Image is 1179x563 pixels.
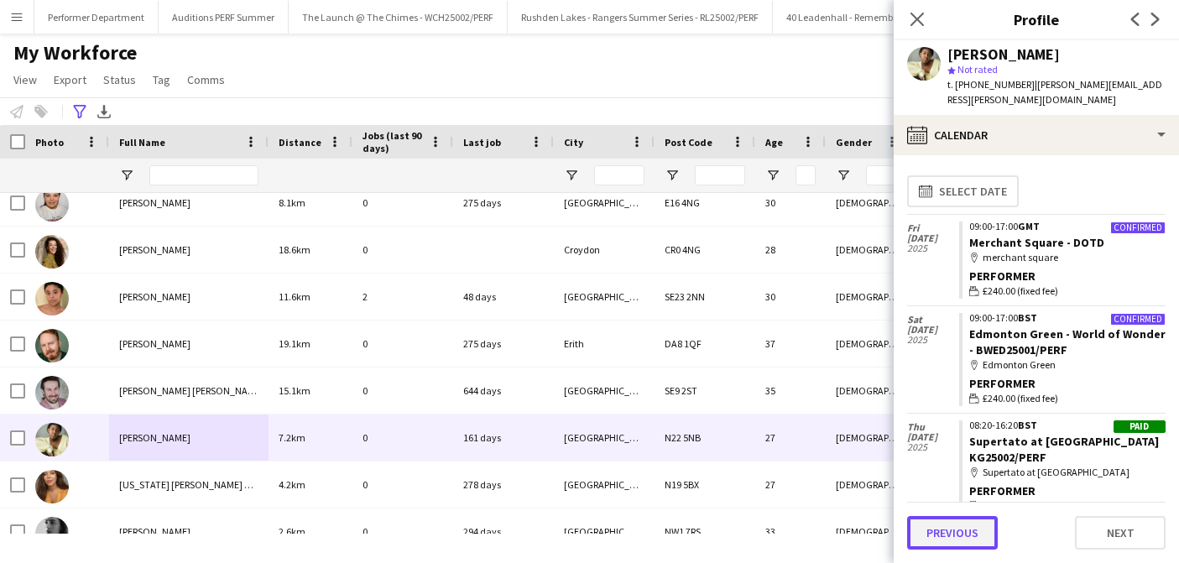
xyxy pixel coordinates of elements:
div: [GEOGRAPHIC_DATA] [554,180,655,226]
div: 37 [755,321,826,367]
span: t. [PHONE_NUMBER] [947,78,1035,91]
span: Comms [187,72,225,87]
span: 7.2km [279,431,305,444]
div: 27 [755,414,826,461]
span: 19.1km [279,337,310,350]
a: Status [97,69,143,91]
div: 09:00-17:00 [969,313,1166,323]
button: Open Filter Menu [665,168,680,183]
a: Supertato at [GEOGRAPHIC_DATA] KG25002/PERF [969,434,1159,464]
span: Tag [153,72,170,87]
span: [PERSON_NAME] [PERSON_NAME] [119,384,263,397]
button: Auditions PERF Summer [159,1,289,34]
h3: Profile [894,8,1179,30]
div: 30 [755,180,826,226]
span: £240.00 (fixed fee) [983,284,1058,299]
span: | [PERSON_NAME][EMAIL_ADDRESS][PERSON_NAME][DOMAIN_NAME] [947,78,1162,106]
span: 2025 [907,442,959,452]
img: Natasha Trigg [35,517,69,550]
span: BST [1018,311,1037,324]
input: Age Filter Input [796,165,816,185]
div: 28 [755,227,826,273]
div: 161 days [453,414,554,461]
input: City Filter Input [594,165,644,185]
div: Paid [1114,420,1166,433]
span: Photo [35,136,64,149]
span: [DATE] [907,325,959,335]
span: Export [54,72,86,87]
span: [DATE] [907,233,959,243]
button: Previous [907,516,998,550]
button: Open Filter Menu [564,168,579,183]
button: The Launch @ The Chimes - WCH25002/PERF [289,1,508,34]
span: £180.00 (fixed fee) + £15.50 expenses [983,498,1135,513]
div: NW1 7RS [655,508,755,555]
a: Merchant Square - DOTD [969,235,1104,250]
img: Michael Ansley [35,329,69,362]
span: [PERSON_NAME] [119,431,190,444]
span: [US_STATE] [PERSON_NAME] De Guero [PERSON_NAME] [119,478,357,491]
button: 40 Leadenhall - Remembrance Band - 40LH25002/PERF [773,1,1035,34]
span: 11.6km [279,290,310,303]
div: [DEMOGRAPHIC_DATA] [826,274,910,320]
div: [PERSON_NAME] [947,47,1060,62]
a: Comms [180,69,232,91]
div: SE9 2ST [655,368,755,414]
div: Erith [554,321,655,367]
div: 2 [352,274,453,320]
div: CR0 4NG [655,227,755,273]
div: 275 days [453,321,554,367]
div: Performer [969,376,1166,391]
div: N19 5BX [655,461,755,508]
div: 27 [755,461,826,508]
span: Age [765,136,783,149]
div: [GEOGRAPHIC_DATA] [554,414,655,461]
div: Calendar [894,115,1179,155]
span: 2.6km [279,525,305,538]
div: [GEOGRAPHIC_DATA] [554,508,655,555]
div: 644 days [453,368,554,414]
div: merchant square [969,250,1166,265]
span: BST [1018,419,1037,431]
input: Gender Filter Input [866,165,900,185]
div: [GEOGRAPHIC_DATA] [554,274,655,320]
div: 0 [352,368,453,414]
div: 0 [352,461,453,508]
span: Not rated [957,63,998,76]
a: Edmonton Green - World of Wonder - BWED25001/PERF [969,326,1166,357]
button: Next [1075,516,1166,550]
button: Rushden Lakes - Rangers Summer Series - RL25002/PERF [508,1,773,34]
div: 35 [755,368,826,414]
span: [PERSON_NAME] [119,243,190,256]
span: 18.6km [279,243,310,256]
div: E16 4NG [655,180,755,226]
span: 15.1km [279,384,310,397]
div: DA8 1QF [655,321,755,367]
div: Performer [969,483,1166,498]
span: View [13,72,37,87]
div: [GEOGRAPHIC_DATA] [554,368,655,414]
div: 08:20-16:20 [969,420,1166,430]
span: £240.00 (fixed fee) [983,391,1058,406]
img: Montana Rose Aguelo De Guero Barrera [35,470,69,503]
div: 0 [352,414,453,461]
span: 4.2km [279,478,305,491]
span: Post Code [665,136,712,149]
div: 275 days [453,180,554,226]
span: Full Name [119,136,165,149]
div: 33 [755,508,826,555]
span: [DATE] [907,432,959,442]
div: 30 [755,274,826,320]
span: Jobs (last 90 days) [363,129,423,154]
span: 8.1km [279,196,305,209]
img: Megs Kumari [35,235,69,268]
app-action-btn: Advanced filters [70,102,90,122]
div: [DEMOGRAPHIC_DATA] [826,227,910,273]
span: Distance [279,136,321,149]
div: Edmonton Green [969,357,1166,373]
div: [DEMOGRAPHIC_DATA] [826,180,910,226]
div: [DEMOGRAPHIC_DATA] [826,368,910,414]
div: Croydon [554,227,655,273]
span: [PERSON_NAME] [119,290,190,303]
div: [GEOGRAPHIC_DATA] [554,461,655,508]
